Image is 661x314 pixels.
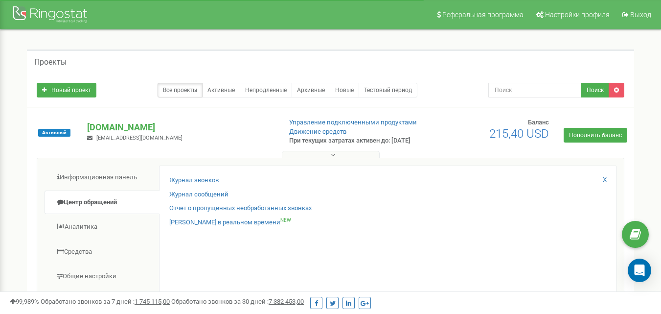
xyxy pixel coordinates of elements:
[169,218,291,227] a: [PERSON_NAME] в реальном времениNEW
[581,83,609,97] button: Поиск
[292,83,330,97] a: Архивные
[488,83,582,97] input: Поиск
[489,127,549,141] span: 215,40 USD
[10,298,39,305] span: 99,989%
[87,121,273,134] p: [DOMAIN_NAME]
[169,190,228,199] a: Журнал сообщений
[269,298,304,305] u: 7 382 453,00
[330,83,359,97] a: Новые
[45,191,160,215] a: Центр обращений
[528,119,549,126] span: Баланс
[169,176,219,185] a: Журнал звонков
[45,240,160,264] a: Средства
[45,166,160,190] a: Информационная панель
[45,265,160,289] a: Общие настройки
[603,175,607,185] a: X
[41,298,170,305] span: Обработано звонков за 7 дней :
[45,215,160,239] a: Аналитика
[96,135,182,141] span: [EMAIL_ADDRESS][DOMAIN_NAME]
[359,83,417,97] a: Тестовый период
[289,136,425,145] p: При текущих затратах активен до: [DATE]
[289,119,417,126] a: Управление подключенными продуктами
[289,128,346,135] a: Движение средств
[564,128,627,143] a: Пополнить баланс
[545,11,610,19] span: Настройки профиля
[38,129,70,137] span: Активный
[630,11,651,19] span: Выход
[45,290,160,314] a: Виртуальная АТС
[34,58,67,67] h5: Проекты
[628,259,651,282] div: Open Intercom Messenger
[135,298,170,305] u: 1 745 115,00
[158,83,203,97] a: Все проекты
[171,298,304,305] span: Обработано звонков за 30 дней :
[442,11,524,19] span: Реферальная программа
[240,83,292,97] a: Непродленные
[37,83,96,97] a: Новый проект
[169,204,312,213] a: Отчет о пропущенных необработанных звонках
[280,217,291,223] sup: NEW
[202,83,240,97] a: Активные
